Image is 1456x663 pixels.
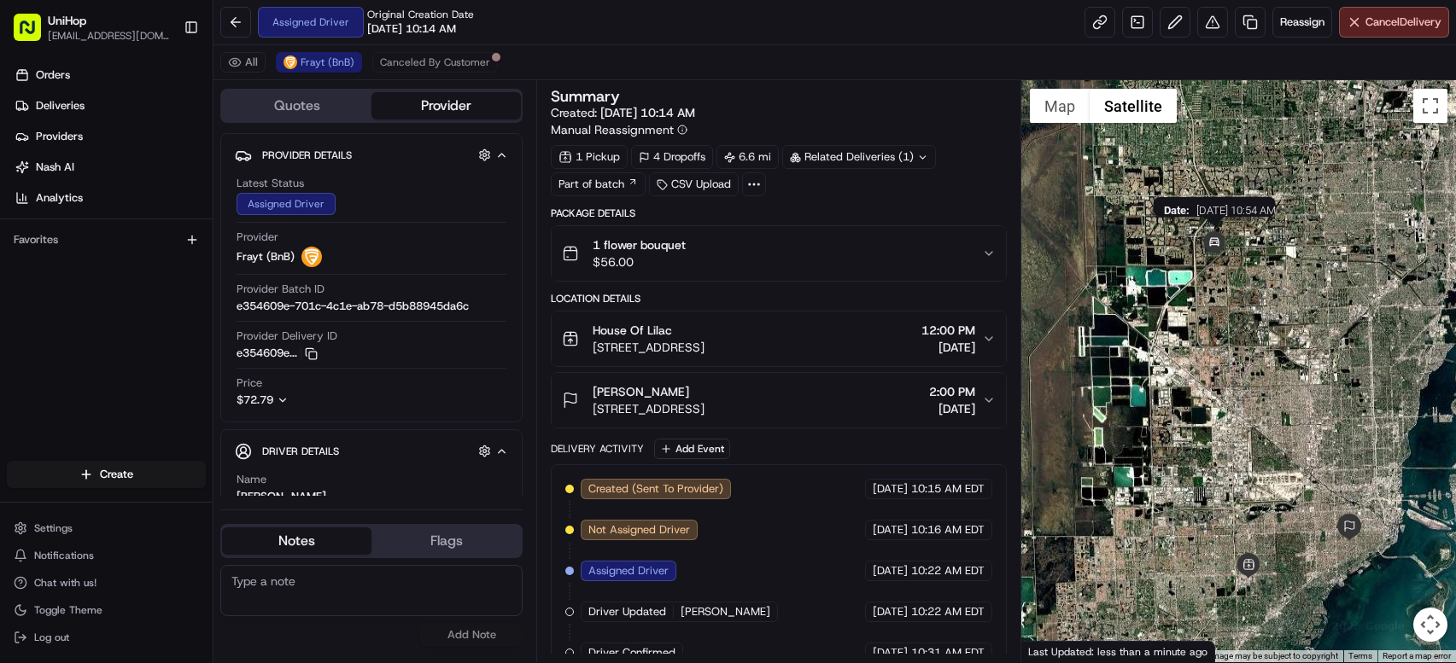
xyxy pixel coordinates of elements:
[237,393,387,408] button: $72.79
[593,253,686,270] span: $56.00
[237,489,326,504] div: [PERSON_NAME]
[921,322,975,339] span: 12:00 PM
[7,123,213,150] a: Providers
[1164,204,1190,217] span: Date :
[235,141,508,169] button: Provider Details
[1383,651,1451,660] a: Report a map error
[588,481,723,497] span: Created (Sent To Provider)
[10,241,137,271] a: 📗Knowledge Base
[551,172,646,196] a: Part of batch
[36,67,70,83] span: Orders
[7,7,177,48] button: UniHop[EMAIL_ADDRESS][DOMAIN_NAME]
[220,52,266,73] button: All
[237,472,266,487] span: Name
[649,172,739,196] div: CSV Upload
[137,241,281,271] a: 💻API Documentation
[367,21,456,37] span: [DATE] 10:14 AM
[873,604,908,619] span: [DATE]
[7,516,206,540] button: Settings
[911,645,985,660] span: 10:31 AM EDT
[48,29,170,43] span: [EMAIL_ADDRESS][DOMAIN_NAME]
[593,236,686,253] span: 1 flower bouquet
[237,249,295,265] span: Frayt (BnB)
[552,311,1005,366] button: House Of Lilac[STREET_ADDRESS]12:00 PM[DATE]
[551,121,687,138] button: Manual Reassignment
[1090,89,1177,123] button: Show satellite imagery
[588,563,669,579] span: Assigned Driver
[1026,640,1082,662] img: Google
[911,604,985,619] span: 10:22 AM EDT
[593,322,672,339] span: House Of Lilac
[551,206,1006,220] div: Package Details
[17,68,311,96] p: Welcome 👋
[7,154,213,181] a: Nash AI
[1413,89,1447,123] button: Toggle fullscreen view
[600,105,695,120] span: [DATE] 10:14 AM
[593,339,705,356] span: [STREET_ADDRESS]
[34,576,96,590] span: Chat with us!
[588,604,666,619] span: Driver Updated
[222,92,371,119] button: Quotes
[551,104,695,121] span: Created:
[17,249,31,263] div: 📗
[588,645,675,660] span: Driver Confirmed
[237,375,262,391] span: Price
[7,61,213,89] a: Orders
[552,226,1005,281] button: 1 flower bouquet$56.00
[44,110,282,128] input: Clear
[1026,640,1082,662] a: Open this area in Google Maps (opens a new window)
[1209,651,1338,660] span: Image may be subject to copyright
[34,549,94,562] span: Notifications
[222,527,371,555] button: Notes
[262,445,339,458] span: Driver Details
[367,8,474,21] span: Original Creation Date
[120,288,207,302] a: Powered byPylon
[237,176,304,191] span: Latest Status
[7,461,206,488] button: Create
[551,292,1006,305] div: Location Details
[1280,15,1324,30] span: Reassign
[17,163,48,194] img: 1736555255976-a54dd68f-1ca7-489b-9aae-adbdc363a1c4
[7,92,213,119] a: Deliveries
[161,247,274,265] span: API Documentation
[284,55,297,69] img: frayt-logo.jpeg
[7,184,213,212] a: Analytics
[237,282,325,297] span: Provider Batch ID
[929,383,975,400] span: 2:00 PM
[371,527,521,555] button: Flags
[631,145,713,169] div: 4 Dropoffs
[552,373,1005,427] button: [PERSON_NAME][STREET_ADDRESS]2:00 PM[DATE]
[36,129,83,144] span: Providers
[551,89,620,104] h3: Summary
[48,12,86,29] button: UniHop
[170,289,207,302] span: Pylon
[551,145,628,169] div: 1 Pickup
[237,230,278,245] span: Provider
[58,180,216,194] div: We're available if you need us!
[1365,15,1441,30] span: Cancel Delivery
[7,226,206,253] div: Favorites
[716,145,779,169] div: 6.6 mi
[873,481,908,497] span: [DATE]
[36,160,74,175] span: Nash AI
[235,437,508,465] button: Driver Details
[237,329,337,344] span: Provider Delivery ID
[911,481,985,497] span: 10:15 AM EDT
[372,52,498,73] button: Canceled By Customer
[290,168,311,189] button: Start new chat
[911,563,985,579] span: 10:22 AM EDT
[782,145,936,169] div: Related Deliveries (1)
[921,339,975,356] span: [DATE]
[1196,204,1276,217] span: [DATE] 10:54 AM
[58,163,280,180] div: Start new chat
[7,625,206,649] button: Log out
[371,92,521,119] button: Provider
[36,98,85,113] span: Deliveries
[7,571,206,595] button: Chat with us!
[873,645,908,660] span: [DATE]
[34,247,131,265] span: Knowledge Base
[237,393,273,407] span: $72.79
[911,522,985,538] span: 10:16 AM EDT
